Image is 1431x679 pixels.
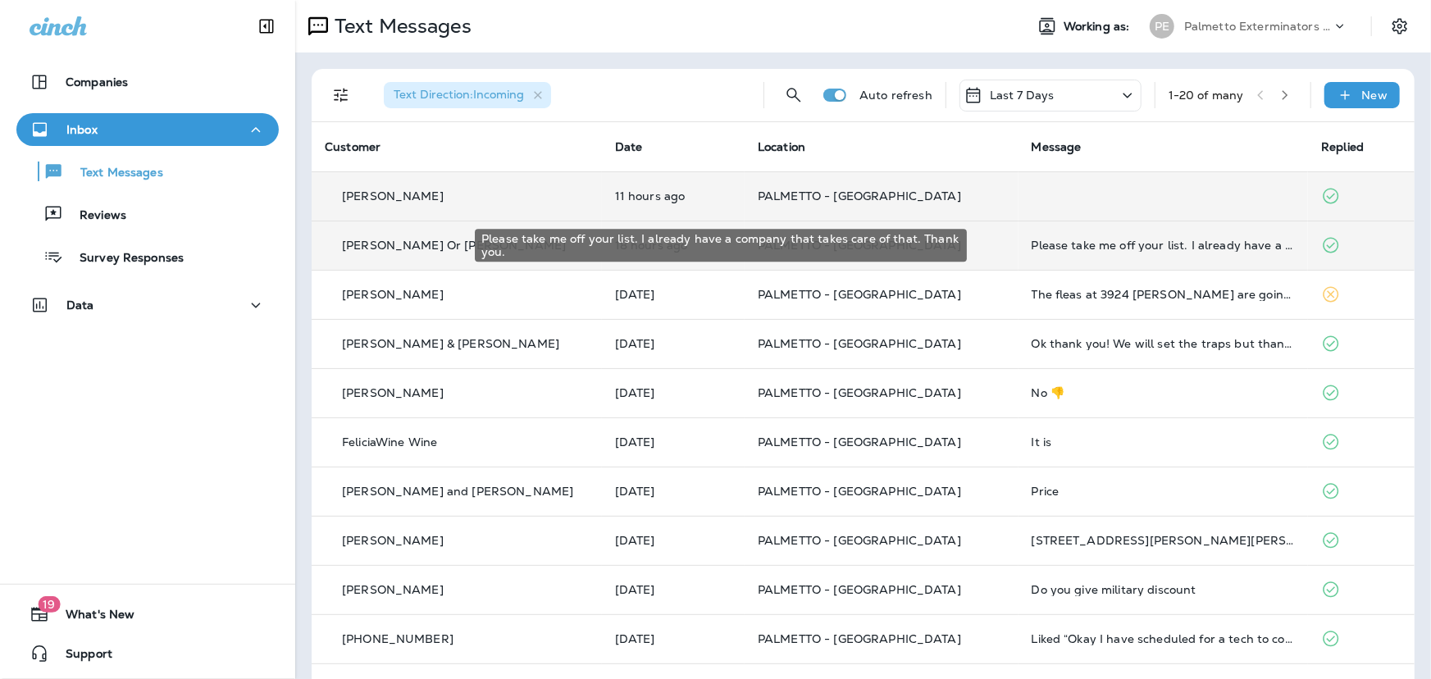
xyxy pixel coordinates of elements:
[328,14,472,39] p: Text Messages
[859,89,932,102] p: Auto refresh
[63,251,184,267] p: Survey Responses
[1362,89,1388,102] p: New
[615,337,731,350] p: Sep 23, 2025 11:57 AM
[615,632,731,645] p: Sep 19, 2025 01:24 PM
[342,485,573,498] p: [PERSON_NAME] and [PERSON_NAME]
[1032,632,1296,645] div: Liked “Okay I have scheduled for a tech to come out Wednesday the 24th between 8-10am. I have als...
[66,123,98,136] p: Inbox
[475,229,967,262] div: Please take me off your list. I already have a company that takes care of that. Thank you.
[615,534,731,547] p: Sep 19, 2025 08:49 PM
[1032,435,1296,449] div: It is
[758,139,805,154] span: Location
[1032,139,1082,154] span: Message
[1150,14,1174,39] div: PE
[615,386,731,399] p: Sep 22, 2025 07:50 PM
[1032,337,1296,350] div: Ok thank you! We will set the traps but thank you!
[342,632,453,645] p: [PHONE_NUMBER]
[758,533,961,548] span: PALMETTO - [GEOGRAPHIC_DATA]
[615,583,731,596] p: Sep 19, 2025 05:51 PM
[615,189,731,203] p: Sep 25, 2025 10:23 PM
[1169,89,1244,102] div: 1 - 20 of many
[615,288,731,301] p: Sep 24, 2025 04:08 PM
[342,386,444,399] p: [PERSON_NAME]
[16,197,279,231] button: Reviews
[1032,485,1296,498] div: Price
[394,87,524,102] span: Text Direction : Incoming
[1064,20,1133,34] span: Working as:
[758,484,961,499] span: PALMETTO - [GEOGRAPHIC_DATA]
[384,82,551,108] div: Text Direction:Incoming
[342,534,444,547] p: [PERSON_NAME]
[342,239,566,252] p: [PERSON_NAME] Or [PERSON_NAME]
[16,154,279,189] button: Text Messages
[49,608,134,627] span: What's New
[1385,11,1415,41] button: Settings
[758,582,961,597] span: PALMETTO - [GEOGRAPHIC_DATA]
[66,298,94,312] p: Data
[16,239,279,274] button: Survey Responses
[758,336,961,351] span: PALMETTO - [GEOGRAPHIC_DATA]
[1032,288,1296,301] div: The fleas at 3924 Hilda are going full blast again. We didn't get over there to vacuum it. We mov...
[1321,139,1364,154] span: Replied
[325,139,381,154] span: Customer
[244,10,289,43] button: Collapse Sidebar
[342,337,559,350] p: [PERSON_NAME] & [PERSON_NAME]
[16,113,279,146] button: Inbox
[342,189,444,203] p: [PERSON_NAME]
[758,189,961,203] span: PALMETTO - [GEOGRAPHIC_DATA]
[63,208,126,224] p: Reviews
[758,287,961,302] span: PALMETTO - [GEOGRAPHIC_DATA]
[16,637,279,670] button: Support
[64,166,163,181] p: Text Messages
[66,75,128,89] p: Companies
[325,79,358,112] button: Filters
[16,598,279,631] button: 19What's New
[16,289,279,321] button: Data
[49,647,112,667] span: Support
[342,583,444,596] p: [PERSON_NAME]
[1032,534,1296,547] div: 8764 Laurel Grove Lane, North Charleston
[38,596,60,613] span: 19
[1032,386,1296,399] div: No 👎
[758,435,961,449] span: PALMETTO - [GEOGRAPHIC_DATA]
[758,631,961,646] span: PALMETTO - [GEOGRAPHIC_DATA]
[615,139,643,154] span: Date
[615,485,731,498] p: Sep 22, 2025 06:40 AM
[16,66,279,98] button: Companies
[1032,239,1296,252] div: Please take me off your list. I already have a company that takes care of that. Thank you.
[1032,583,1296,596] div: Do you give military discount
[1184,20,1332,33] p: Palmetto Exterminators LLC
[777,79,810,112] button: Search Messages
[342,435,437,449] p: FeliciaWine Wine
[758,385,961,400] span: PALMETTO - [GEOGRAPHIC_DATA]
[342,288,444,301] p: [PERSON_NAME]
[615,435,731,449] p: Sep 22, 2025 02:02 PM
[990,89,1055,102] p: Last 7 Days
